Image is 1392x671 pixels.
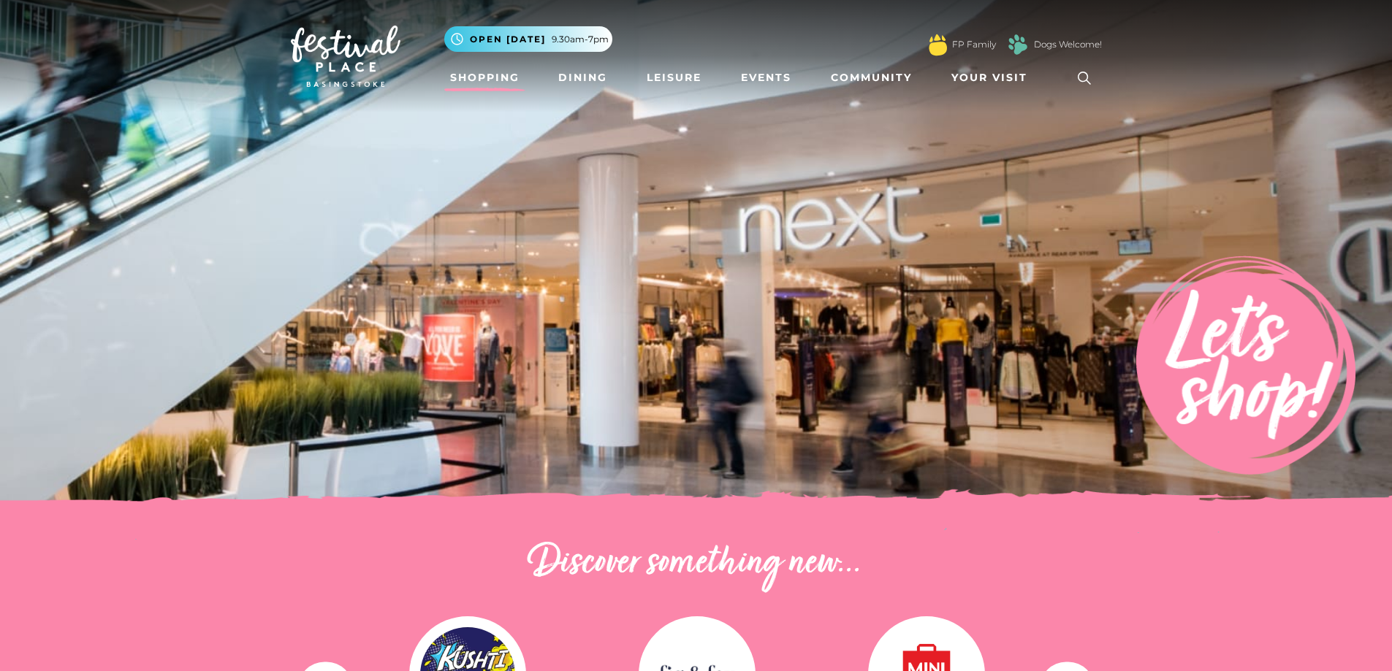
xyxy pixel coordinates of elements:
[735,64,797,91] a: Events
[951,70,1027,85] span: Your Visit
[952,38,996,51] a: FP Family
[825,64,918,91] a: Community
[1034,38,1102,51] a: Dogs Welcome!
[291,540,1102,587] h2: Discover something new...
[641,64,707,91] a: Leisure
[470,33,546,46] span: Open [DATE]
[552,33,609,46] span: 9.30am-7pm
[946,64,1041,91] a: Your Visit
[444,64,525,91] a: Shopping
[291,26,400,87] img: Festival Place Logo
[552,64,613,91] a: Dining
[444,26,612,52] button: Open [DATE] 9.30am-7pm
